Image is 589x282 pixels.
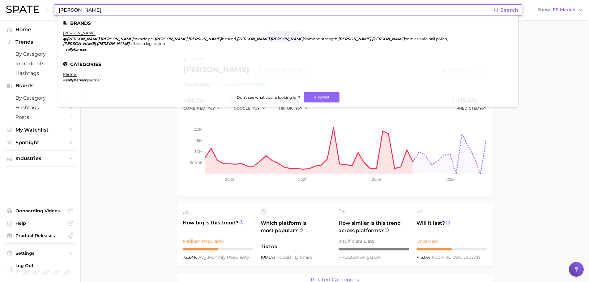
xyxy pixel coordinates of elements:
span: diamond strength [303,37,337,41]
div: Insufficient Data [339,237,409,245]
button: YoY [295,105,309,112]
span: - [339,254,341,260]
span: # [63,78,66,82]
a: Onboarding Videos [5,206,75,215]
tspan: 2024 [298,177,307,182]
a: by Category [5,49,75,59]
span: miracle gel [133,37,154,41]
span: # [63,47,66,52]
em: [PERSON_NAME] [100,37,133,41]
span: Onboarding Videos [15,208,65,214]
tspan: 2026 [445,177,454,182]
span: airbrush legs lotion [130,41,165,46]
span: Predicted [456,105,486,112]
span: Don't see what you're looking for? [237,95,300,100]
abbr: popularity index [341,254,351,260]
span: How similar is this trend across platforms? [339,219,409,234]
em: [PERSON_NAME] [155,37,187,41]
span: YoY [253,106,260,111]
span: YoY [295,106,302,111]
span: Settings [15,250,65,256]
div: GOOGLE [234,105,270,112]
em: [PERSON_NAME] [67,37,100,41]
span: Help [15,220,65,226]
span: Search [501,7,518,13]
input: Search here for a brand, industry, or ingredient [58,5,494,15]
span: FR Market [553,8,576,11]
div: combined [183,105,225,112]
em: [PERSON_NAME] [372,37,405,41]
a: Posts [5,112,75,122]
button: YoY [253,105,266,112]
span: insta dri [221,37,236,41]
em: sallyhansen [66,47,87,52]
tspan: 2025 [372,177,381,182]
span: My Watchlist [15,127,65,133]
a: Hashtags [5,103,75,112]
a: Product Releases [5,231,75,240]
span: convergence [341,254,380,260]
a: by Category [5,93,75,103]
em: [PERSON_NAME] [188,37,221,41]
div: TIKTOK [279,105,313,112]
tspan: 2023 [225,177,234,182]
a: My Watchlist [5,125,75,135]
a: Hashtags [5,68,75,78]
div: – / 10 [339,248,409,250]
span: YoY [208,106,215,111]
div: 5 / 10 [416,248,487,250]
div: Uncertain [416,237,487,245]
a: Home [5,25,75,34]
span: popularity share [276,254,312,260]
div: , , , , [63,37,506,46]
em: [PERSON_NAME] [271,37,303,41]
span: Spotlight [15,140,65,145]
img: SPATE [6,6,39,13]
button: Suggest [304,92,339,102]
li: Categories [63,62,513,67]
span: Posts [15,114,65,120]
a: Spotlight [5,138,75,147]
span: +15.0% [416,254,432,260]
span: YoY [479,106,486,111]
abbr: popularity index [432,254,441,260]
a: [PERSON_NAME] [63,31,96,35]
li: Brands [63,20,513,26]
em: [PERSON_NAME] [97,41,130,46]
abbr: average [198,254,208,260]
span: Show [537,8,551,11]
a: Ingredients [5,59,75,68]
em: [PERSON_NAME] [338,37,371,41]
span: How big is this trend? [183,219,253,234]
div: 5 / 10 [183,248,253,250]
span: Home [15,27,65,33]
a: partner [63,72,77,76]
span: Hashtags [15,70,65,76]
button: YoY [208,105,221,112]
span: 100.0% [261,254,276,260]
button: Trends [5,37,75,47]
a: Log out. Currently logged in with e-mail marwat@spate.nyc. [5,261,75,277]
span: monthly popularity [198,254,249,260]
span: Trends [15,39,65,45]
span: Hashtags [15,105,65,111]
div: Medium Popularity [183,237,253,245]
a: Help [5,219,75,228]
span: Log Out [15,263,70,268]
a: Settings [5,249,75,258]
em: sallyhansen [66,78,87,82]
span: by Category [15,95,65,101]
span: by Category [15,51,65,57]
span: TikTok [261,243,331,250]
span: Will it last? [416,219,487,234]
button: Industries [5,154,75,163]
span: 723.4k [183,254,198,260]
span: Brands [15,83,65,89]
span: Which platform is most popular? [261,219,331,240]
em: [PERSON_NAME] [237,37,270,41]
button: ShowFR Market [536,6,584,14]
em: [PERSON_NAME] [63,41,96,46]
span: Industries [15,156,65,161]
button: Brands [5,81,75,90]
span: partner [87,78,101,82]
